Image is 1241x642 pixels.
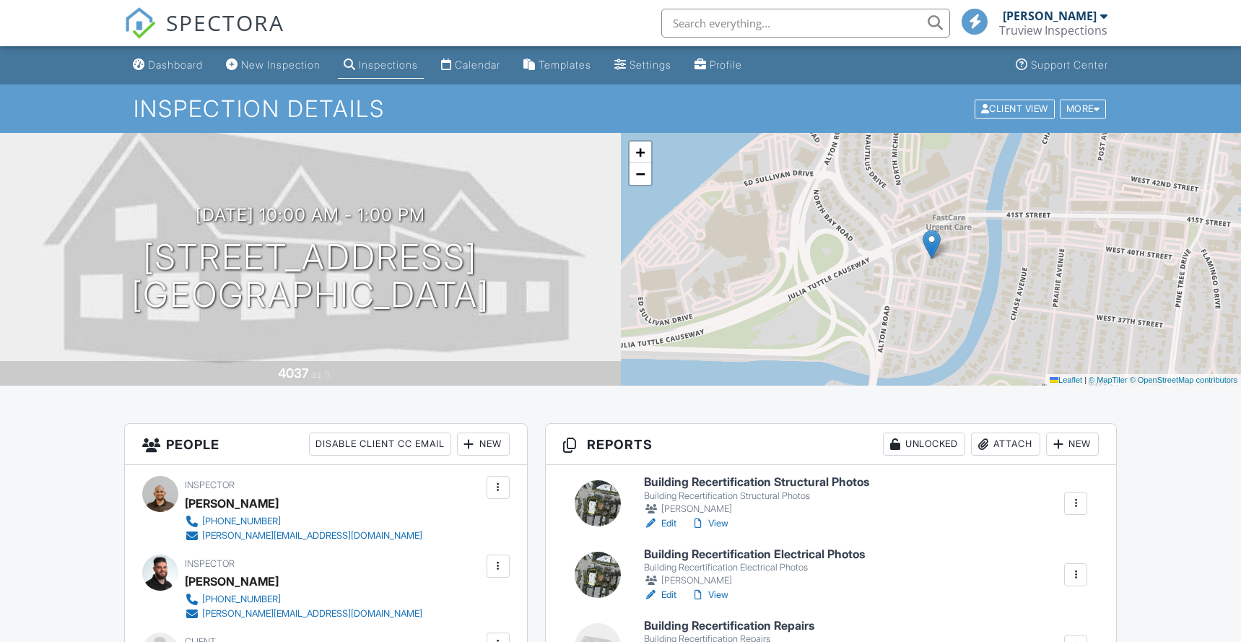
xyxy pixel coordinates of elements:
div: Building Recertification Electrical Photos [644,562,865,573]
h1: Inspection Details [134,96,1108,121]
div: Attach [971,433,1040,456]
a: Dashboard [127,52,209,79]
div: Settings [630,58,671,71]
a: [PERSON_NAME][EMAIL_ADDRESS][DOMAIN_NAME] [185,607,422,621]
div: Inspections [359,58,418,71]
span: | [1084,376,1087,384]
div: Truview Inspections [999,23,1107,38]
a: Zoom in [630,142,651,163]
div: [PERSON_NAME] [185,571,279,592]
span: Inspector [185,480,235,490]
a: [PHONE_NUMBER] [185,592,422,607]
div: Dashboard [148,58,203,71]
span: − [635,165,645,183]
div: [PERSON_NAME] [185,493,279,514]
div: [PHONE_NUMBER] [202,594,281,605]
div: New Inspection [241,58,321,71]
h6: Building Recertification Electrical Photos [644,548,865,561]
a: SPECTORA [124,19,284,50]
a: Building Recertification Electrical Photos Building Recertification Electrical Photos [PERSON_NAME] [644,548,865,588]
a: Edit [644,516,676,531]
div: 4037 [278,365,309,381]
img: The Best Home Inspection Software - Spectora [124,7,156,39]
span: sq. ft. [311,369,331,380]
a: Client View [973,103,1058,113]
a: Settings [609,52,677,79]
a: Calendar [435,52,506,79]
a: Building Recertification Structural Photos Building Recertification Structural Photos [PERSON_NAME] [644,476,869,516]
h3: Reports [546,424,1116,465]
div: [PERSON_NAME][EMAIL_ADDRESS][DOMAIN_NAME] [202,530,422,542]
div: [PERSON_NAME][EMAIL_ADDRESS][DOMAIN_NAME] [202,608,422,620]
div: Templates [539,58,591,71]
a: View [691,588,728,602]
div: New [1046,433,1099,456]
a: © OpenStreetMap contributors [1130,376,1237,384]
div: Disable Client CC Email [309,433,451,456]
div: [PERSON_NAME] [644,573,865,588]
a: Support Center [1010,52,1114,79]
div: New [457,433,510,456]
h1: [STREET_ADDRESS] [GEOGRAPHIC_DATA] [131,238,489,315]
a: Company Profile [689,52,748,79]
a: Edit [644,588,676,602]
span: SPECTORA [166,7,284,38]
a: © MapTiler [1089,376,1128,384]
h3: [DATE] 10:00 am - 1:00 pm [196,205,425,225]
a: View [691,516,728,531]
h6: Building Recertification Repairs [644,620,814,633]
a: Templates [518,52,597,79]
div: [PERSON_NAME] [644,502,869,516]
h3: People [125,424,527,465]
div: [PHONE_NUMBER] [202,516,281,527]
a: Leaflet [1050,376,1082,384]
div: Building Recertification Structural Photos [644,490,869,502]
a: Zoom out [630,163,651,185]
div: Client View [975,99,1055,118]
img: Marker [923,230,941,259]
span: + [635,143,645,161]
h6: Building Recertification Structural Photos [644,476,869,489]
div: Unlocked [883,433,965,456]
a: Inspections [338,52,424,79]
a: New Inspection [220,52,326,79]
div: Profile [710,58,742,71]
div: More [1060,99,1107,118]
div: Support Center [1031,58,1108,71]
input: Search everything... [661,9,950,38]
a: [PERSON_NAME][EMAIL_ADDRESS][DOMAIN_NAME] [185,529,422,543]
a: [PHONE_NUMBER] [185,514,422,529]
span: Inspector [185,558,235,569]
div: [PERSON_NAME] [1003,9,1097,23]
div: Calendar [455,58,500,71]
